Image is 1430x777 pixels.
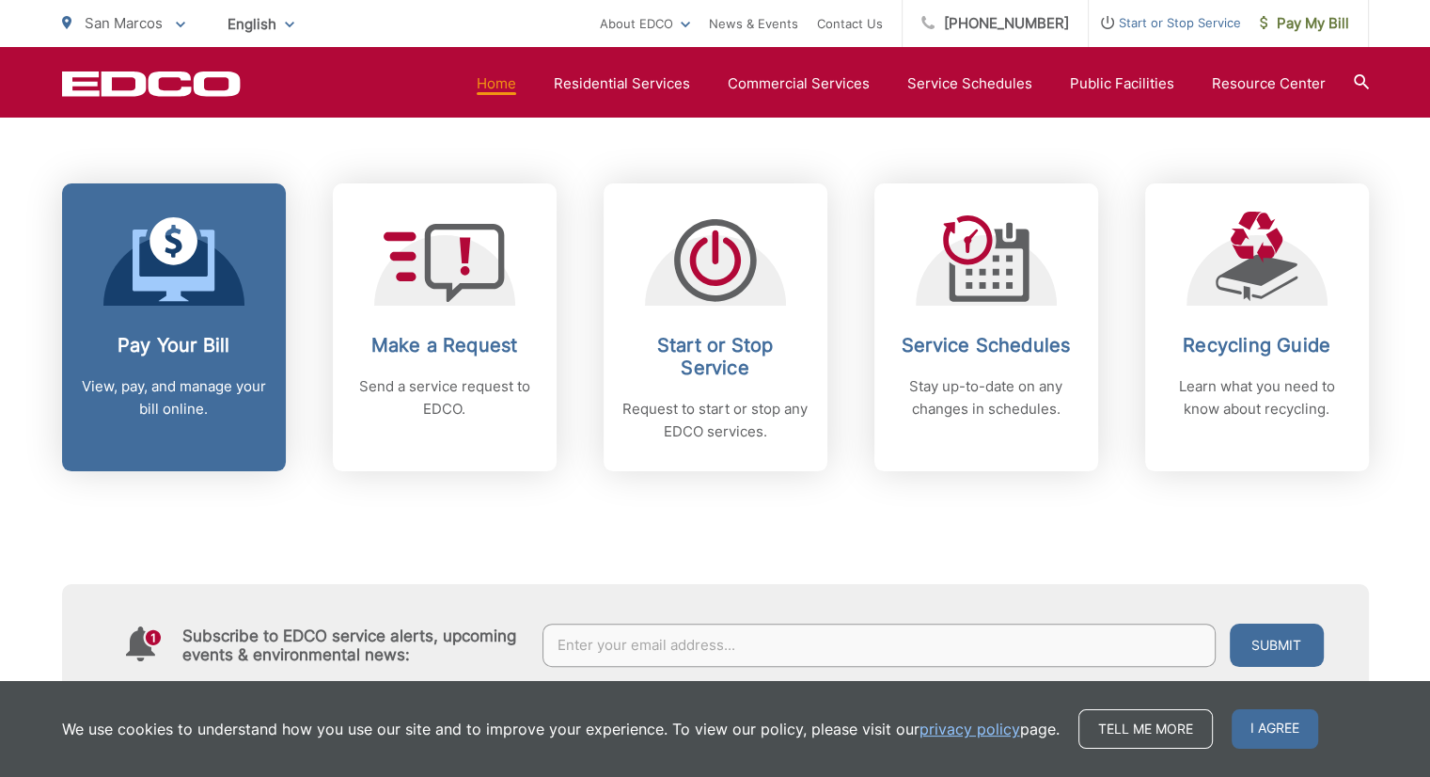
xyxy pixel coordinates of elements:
[893,375,1079,420] p: Stay up-to-date on any changes in schedules.
[817,12,883,35] a: Contact Us
[622,398,809,443] p: Request to start or stop any EDCO services.
[622,334,809,379] h2: Start or Stop Service
[62,71,241,97] a: EDCD logo. Return to the homepage.
[81,334,267,357] h2: Pay Your Bill
[893,334,1079,357] h2: Service Schedules
[554,72,690,95] a: Residential Services
[728,72,870,95] a: Commercial Services
[333,183,557,471] a: Make a Request Send a service request to EDCO.
[352,375,538,420] p: Send a service request to EDCO.
[477,72,516,95] a: Home
[81,375,267,420] p: View, pay, and manage your bill online.
[85,14,163,32] span: San Marcos
[1212,72,1326,95] a: Resource Center
[182,626,525,664] h4: Subscribe to EDCO service alerts, upcoming events & environmental news:
[542,624,1216,667] input: Enter your email address...
[62,718,1060,740] p: We use cookies to understand how you use our site and to improve your experience. To view our pol...
[1260,12,1349,35] span: Pay My Bill
[213,8,308,40] span: English
[352,334,538,357] h2: Make a Request
[1070,72,1174,95] a: Public Facilities
[919,718,1020,740] a: privacy policy
[709,12,798,35] a: News & Events
[1145,183,1369,471] a: Recycling Guide Learn what you need to know about recycling.
[600,12,690,35] a: About EDCO
[907,72,1032,95] a: Service Schedules
[62,183,286,471] a: Pay Your Bill View, pay, and manage your bill online.
[874,183,1098,471] a: Service Schedules Stay up-to-date on any changes in schedules.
